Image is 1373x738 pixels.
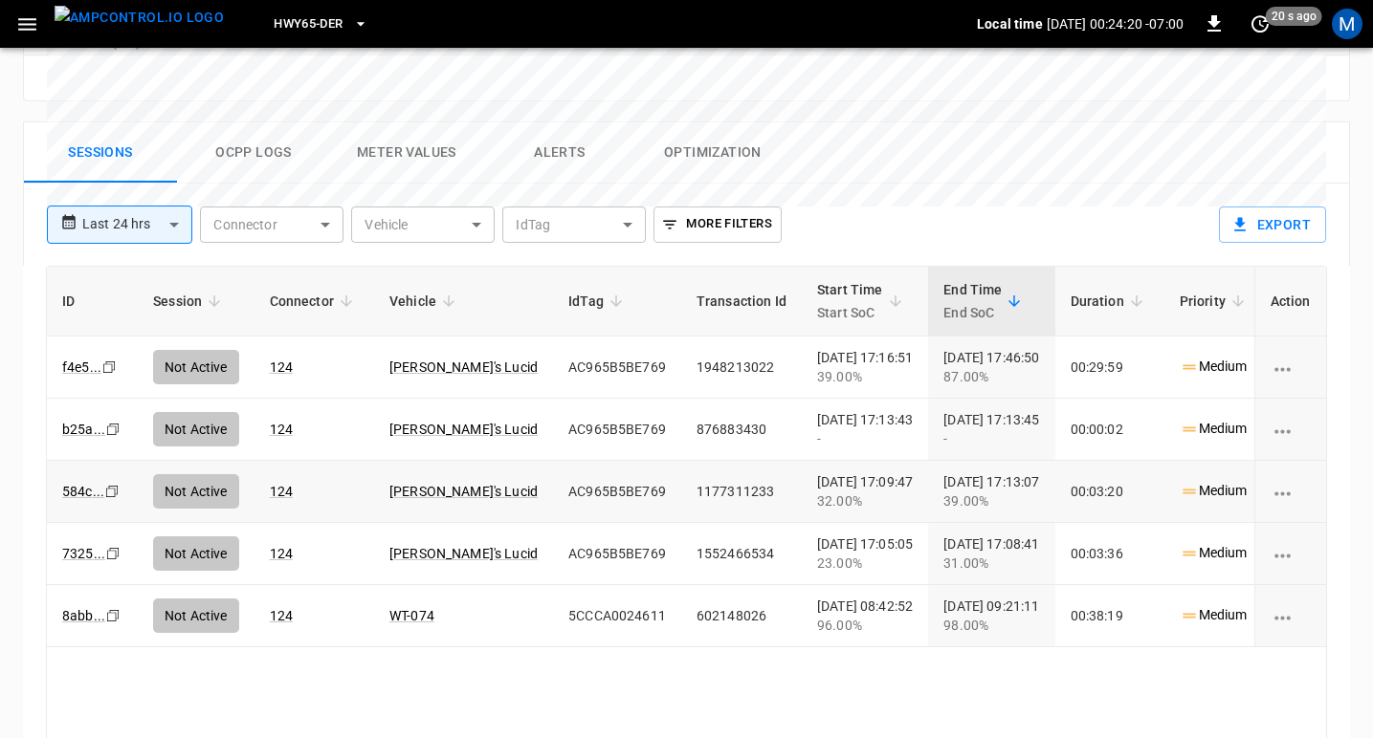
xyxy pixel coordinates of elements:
[817,597,913,635] div: [DATE] 08:42:52
[389,546,538,561] a: [PERSON_NAME]'s Lucid
[274,13,343,35] span: HWY65-DER
[104,543,123,564] div: copy
[24,122,177,184] button: Sessions
[553,585,681,647] td: 5CCCA0024611
[153,290,227,313] span: Session
[389,290,461,313] span: Vehicle
[483,122,636,184] button: Alerts
[1271,544,1311,563] div: charging session options
[943,278,1027,324] span: End TimeEnd SoC
[55,6,224,30] img: ampcontrol.io logo
[977,14,1043,33] p: Local time
[636,122,789,184] button: Optimization
[943,534,1039,573] div: [DATE] 17:08:41
[817,616,913,635] div: 96.00%
[817,534,913,573] div: [DATE] 17:05:05
[153,536,239,571] div: Not Active
[1055,585,1164,647] td: 00:38:19
[1071,290,1149,313] span: Duration
[270,608,293,623] a: 124
[1271,482,1311,501] div: charging session options
[943,616,1039,635] div: 98.00%
[1055,523,1164,585] td: 00:03:36
[1271,606,1311,625] div: charging session options
[1245,9,1275,39] button: set refresh interval
[82,206,192,243] div: Last 24 hrs
[1271,420,1311,439] div: charging session options
[1180,605,1248,625] p: Medium
[817,553,913,573] div: 23.00%
[389,608,434,623] a: WT-074
[47,267,138,336] th: ID
[943,553,1039,573] div: 31.00%
[943,597,1039,635] div: [DATE] 09:21:11
[568,290,629,313] span: IdTag
[681,585,802,647] td: 602148026
[1254,267,1326,336] th: Action
[817,278,883,324] div: Start Time
[270,546,293,561] a: 124
[1332,9,1362,39] div: profile-icon
[817,278,908,324] span: Start TimeStart SoC
[1180,543,1248,563] p: Medium
[943,301,1002,324] p: End SoC
[266,6,375,43] button: HWY65-DER
[104,605,123,626] div: copy
[153,598,239,633] div: Not Active
[1271,358,1311,377] div: charging session options
[943,278,1002,324] div: End Time
[1180,290,1251,313] span: Priority
[1219,206,1326,243] button: Export
[1266,7,1322,26] span: 20 s ago
[681,267,802,336] th: Transaction Id
[177,122,330,184] button: Ocpp logs
[270,290,359,313] span: Connector
[653,206,781,243] button: More Filters
[817,301,883,324] p: Start SoC
[681,523,802,585] td: 1552466534
[1047,14,1184,33] p: [DATE] 00:24:20 -07:00
[330,122,483,184] button: Meter Values
[553,523,681,585] td: AC965B5BE769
